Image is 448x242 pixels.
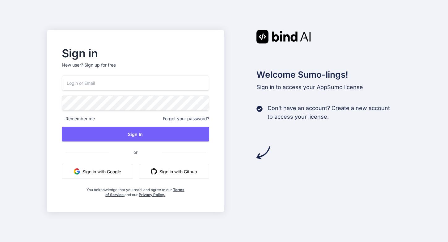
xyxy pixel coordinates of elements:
h2: Sign in [62,48,209,58]
div: Sign up for free [84,62,116,68]
p: Sign in to access your AppSumo license [256,83,401,92]
img: github [151,168,157,174]
button: Sign in with Google [62,164,133,179]
button: Sign In [62,127,209,142]
h2: Welcome Sumo-lings! [256,68,401,81]
input: Login or Email [62,76,209,91]
span: Forgot your password? [163,116,209,122]
p: New user? [62,62,209,76]
span: Remember me [62,116,95,122]
a: Privacy Policy. [139,192,165,197]
img: google [74,168,80,174]
div: You acknowledge that you read, and agree to our and our [86,184,184,197]
a: Terms of Service [105,187,184,197]
button: Sign in with Github [139,164,209,179]
img: Bind AI logo [256,30,311,43]
p: Don't have an account? Create a new account to access your license. [268,104,390,121]
img: arrow [256,146,270,159]
span: or [109,145,162,160]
